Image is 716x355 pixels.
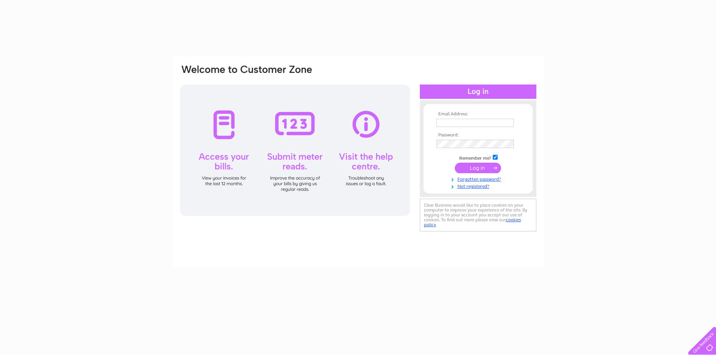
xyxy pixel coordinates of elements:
[420,199,536,231] div: Clear Business would like to place cookies on your computer to improve your experience of the sit...
[424,217,521,227] a: cookies policy
[436,175,522,182] a: Forgotten password?
[455,163,501,173] input: Submit
[434,154,522,161] td: Remember me?
[434,112,522,117] th: Email Address:
[434,133,522,138] th: Password:
[436,182,522,189] a: Not registered?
